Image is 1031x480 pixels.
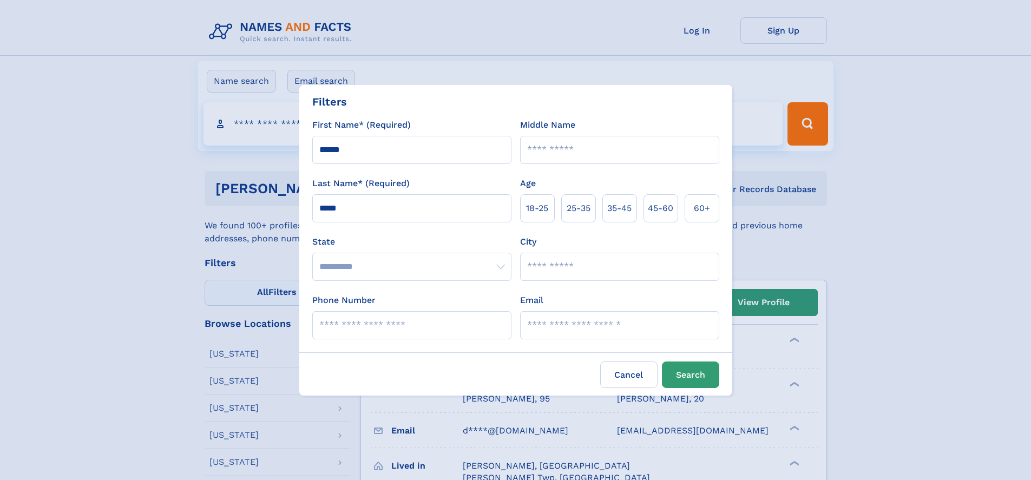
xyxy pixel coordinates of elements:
[520,119,575,131] label: Middle Name
[607,202,632,215] span: 35‑45
[520,235,536,248] label: City
[648,202,673,215] span: 45‑60
[312,94,347,110] div: Filters
[520,177,536,190] label: Age
[662,361,719,388] button: Search
[526,202,548,215] span: 18‑25
[312,294,376,307] label: Phone Number
[312,177,410,190] label: Last Name* (Required)
[694,202,710,215] span: 60+
[312,235,511,248] label: State
[520,294,543,307] label: Email
[600,361,658,388] label: Cancel
[312,119,411,131] label: First Name* (Required)
[567,202,590,215] span: 25‑35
